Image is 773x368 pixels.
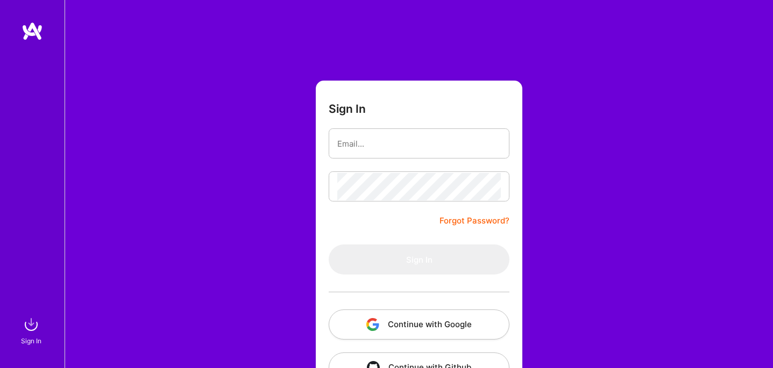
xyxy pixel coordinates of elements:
h3: Sign In [329,102,366,116]
img: logo [22,21,43,41]
button: Sign In [329,244,509,275]
img: icon [366,318,379,331]
a: sign inSign In [23,314,42,347]
input: Email... [337,130,501,157]
button: Continue with Google [329,309,509,340]
a: Forgot Password? [439,214,509,227]
img: sign in [20,314,42,335]
div: Sign In [21,335,41,347]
